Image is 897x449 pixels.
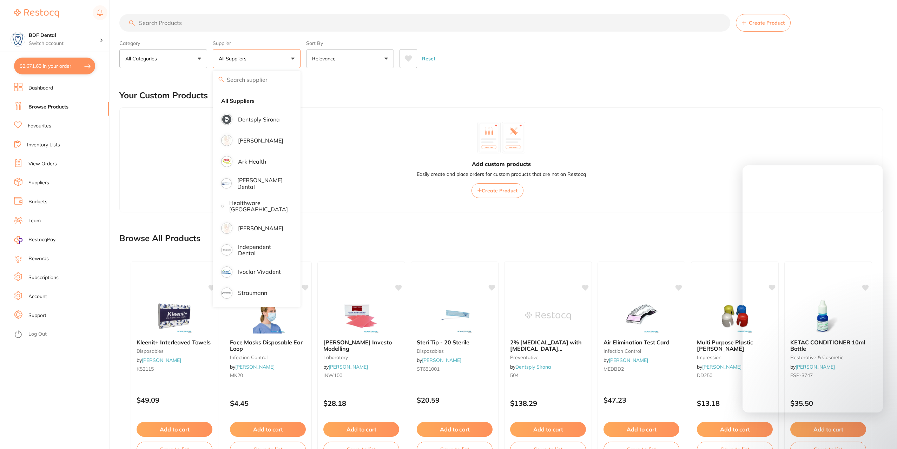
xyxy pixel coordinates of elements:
[510,355,586,360] small: preventative
[238,137,283,144] p: [PERSON_NAME]
[137,339,211,346] span: Kleenit+ Interleaved Towels
[230,364,275,370] span: by
[306,40,394,46] label: Sort By
[510,422,586,437] button: Add to cart
[743,165,883,412] iframe: Intercom live chat
[604,366,624,372] span: MEDBD2
[119,49,207,68] button: All Categories
[28,123,51,130] a: Favourites
[306,49,394,68] button: Relevance
[697,372,712,378] span: DD250
[323,355,399,360] small: laboratory
[237,177,288,190] p: [PERSON_NAME] Dental
[604,357,648,363] span: by
[222,157,231,166] img: Ark Health
[137,357,181,363] span: by
[323,339,392,352] span: [PERSON_NAME] Investo Modelling
[230,372,243,378] span: MK20
[28,255,49,262] a: Rewards
[230,339,303,352] span: Face Masks Disposable Ear Loop
[229,200,288,213] p: Healthware [GEOGRAPHIC_DATA]
[28,104,68,111] a: Browse Products
[323,339,399,352] b: Ainsworth Investo Modelling
[510,339,586,352] b: 2% Xylocaine DENTAL with adrenaline (epinephrine) 1:80,000
[238,269,281,275] p: Ivoclar Vivadent
[222,179,231,188] img: Erskine Dental
[125,55,160,62] p: All Categories
[604,396,679,404] p: $47.23
[28,274,59,281] a: Subscriptions
[417,357,461,363] span: by
[323,372,342,378] span: INW100
[604,422,679,437] button: Add to cart
[119,40,207,46] label: Category
[28,236,55,243] span: RestocqPay
[702,364,741,370] a: [PERSON_NAME]
[28,331,47,338] a: Log Out
[510,339,582,365] span: 2% [MEDICAL_DATA] with [MEDICAL_DATA] ([MEDICAL_DATA]) 1:80,000
[417,396,493,404] p: $20.59
[712,298,758,334] img: Multi Purpose Plastic Dappen
[29,32,100,39] h4: BDF Dental
[697,339,753,352] span: Multi Purpose Plastic [PERSON_NAME]
[604,348,679,354] small: infection control
[14,5,59,21] a: Restocq Logo
[222,136,231,145] img: Adam Dental
[329,364,368,370] a: [PERSON_NAME]
[14,236,55,244] a: RestocqPay
[222,115,231,124] img: Dentsply Sirona
[14,236,22,244] img: RestocqPay
[119,91,208,100] h2: Your Custom Products
[417,348,493,354] small: disposables
[11,32,25,46] img: BDF Dental
[28,160,57,167] a: View Orders
[230,399,306,407] p: $4.45
[697,339,773,352] b: Multi Purpose Plastic Dappen
[749,20,785,26] span: Create Product
[432,298,477,334] img: Steri Tip - 20 Sterile
[28,312,46,319] a: Support
[28,85,53,92] a: Dashboard
[14,9,59,18] img: Restocq Logo
[27,141,60,148] a: Inventory Lists
[230,355,306,360] small: infection control
[866,418,883,435] iframe: Intercom live chat
[29,40,100,47] p: Switch account
[137,348,212,354] small: disposables
[502,122,525,153] img: custom_product_2
[417,339,469,346] span: Steri Tip - 20 Sterile
[323,364,368,370] span: by
[510,372,519,378] span: 504
[417,171,586,178] p: Easily create and place orders for custom products that are not on Restocq
[312,55,338,62] p: Relevance
[222,224,231,233] img: Henry Schein Halas
[510,399,586,407] p: $138.29
[604,339,670,346] span: Air Elimination Test Card
[245,298,291,334] img: Face Masks Disposable Ear Loop
[222,268,231,277] img: Ivoclar Vivadent
[338,298,384,334] img: Ainsworth Investo Modelling
[28,198,47,205] a: Budgets
[137,366,154,372] span: K52115
[137,339,212,345] b: Kleenit+ Interleaved Towels
[420,49,437,68] button: Reset
[472,160,531,168] h3: Add custom products
[238,225,283,231] p: [PERSON_NAME]
[323,399,399,407] p: $28.18
[222,245,231,255] img: Independent Dental
[697,364,741,370] span: by
[213,71,301,88] input: Search supplier
[417,366,440,372] span: ST681001
[736,14,791,32] button: Create Product
[219,55,249,62] p: All Suppliers
[697,422,773,437] button: Add to cart
[28,293,47,300] a: Account
[609,357,648,363] a: [PERSON_NAME]
[137,422,212,437] button: Add to cart
[238,244,288,257] p: Independent Dental
[604,339,679,345] b: Air Elimination Test Card
[477,122,501,153] img: custom_product_1
[235,364,275,370] a: [PERSON_NAME]
[238,158,266,165] p: Ark Health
